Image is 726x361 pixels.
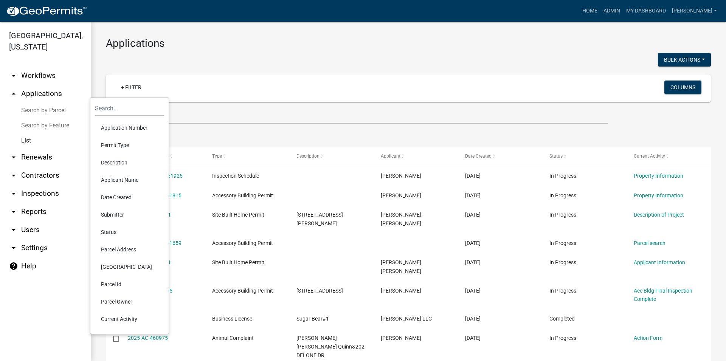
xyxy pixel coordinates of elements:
li: Current Activity [95,310,164,328]
a: + Filter [115,81,147,94]
span: In Progress [549,173,576,179]
li: Application Number [95,119,164,136]
span: 08/09/2025 [465,259,481,265]
span: Applicant [381,153,400,159]
span: Inspection Schedule [212,173,259,179]
h3: Applications [106,37,711,50]
li: Applicant Name [95,171,164,189]
span: In Progress [549,288,576,294]
span: Sugar Bear#1 [296,316,329,322]
li: Parcel Owner [95,293,164,310]
li: Description [95,154,164,171]
span: Animal Complaint [212,335,254,341]
li: Parcel Address [95,241,164,258]
i: arrow_drop_down [9,153,18,162]
span: 08/08/2025 [465,316,481,322]
span: James Colt Frost [381,259,421,274]
a: Acc Bldg Final Inspection Complete [634,288,692,302]
span: Accessory Building Permit [212,288,273,294]
datatable-header-cell: Description [289,147,374,166]
a: My Dashboard [623,4,669,18]
i: arrow_drop_down [9,225,18,234]
button: Bulk Actions [658,53,711,67]
li: Date Created [95,189,164,206]
span: Layla Kriz [381,335,421,341]
a: Home [579,4,600,18]
span: In Progress [549,240,576,246]
i: arrow_drop_down [9,171,18,180]
datatable-header-cell: Applicant [374,147,458,166]
span: Accessory Building Permit [212,192,273,198]
span: 08/10/2025 [465,212,481,218]
span: In Progress [549,192,576,198]
span: Description [296,153,320,159]
span: James Colt Frost [381,212,421,226]
span: Accessory Building Permit [212,240,273,246]
span: In Progress [549,259,576,265]
span: Date Created [465,153,492,159]
i: help [9,262,18,271]
span: Site Built Home Permit [212,212,264,218]
a: Admin [600,4,623,18]
datatable-header-cell: Type [205,147,289,166]
span: Lamar Powell [381,192,421,198]
a: Applicant Information [634,259,685,265]
i: arrow_drop_up [9,89,18,98]
a: 2025-AC-460975 [128,335,168,341]
span: Tasha Marie Quinn&202 DELONE DR [296,335,365,358]
a: Property Information [634,192,683,198]
span: Completed [549,316,575,322]
span: 08/08/2025 [465,288,481,294]
a: [PERSON_NAME] [669,4,720,18]
span: 08/11/2025 [465,192,481,198]
li: Permit Type [95,136,164,154]
li: Submitter [95,206,164,223]
i: arrow_drop_down [9,189,18,198]
i: arrow_drop_down [9,71,18,80]
span: Business License [212,316,252,322]
li: Parcel Id [95,276,164,293]
datatable-header-cell: Current Activity [627,147,711,166]
i: arrow_drop_down [9,243,18,253]
datatable-header-cell: Date Created [458,147,542,166]
i: arrow_drop_down [9,207,18,216]
input: Search... [95,101,164,116]
span: Layla Kriz [381,173,421,179]
li: Status [95,223,164,241]
span: 65 blasingame road Fort Valley [296,212,343,226]
span: Current Activity [634,153,665,159]
span: In Progress [549,335,576,341]
span: 1001 Girl Scout RD [296,288,343,294]
a: Property Information [634,173,683,179]
span: Jeramy D Dyer [381,288,421,294]
datatable-header-cell: Status [542,147,627,166]
span: Site Built Home Permit [212,259,264,265]
span: In Progress [549,212,576,218]
a: Description of Project [634,212,684,218]
span: 08/11/2025 [465,173,481,179]
span: 08/08/2025 [465,335,481,341]
a: Action Form [634,335,662,341]
span: Type [212,153,222,159]
a: Parcel search [634,240,665,246]
span: Status [549,153,563,159]
li: [GEOGRAPHIC_DATA] [95,258,164,276]
button: Columns [664,81,701,94]
input: Search for applications [106,108,608,124]
span: Shree Savariya Sheth LLC [381,316,432,322]
span: 08/10/2025 [465,240,481,246]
